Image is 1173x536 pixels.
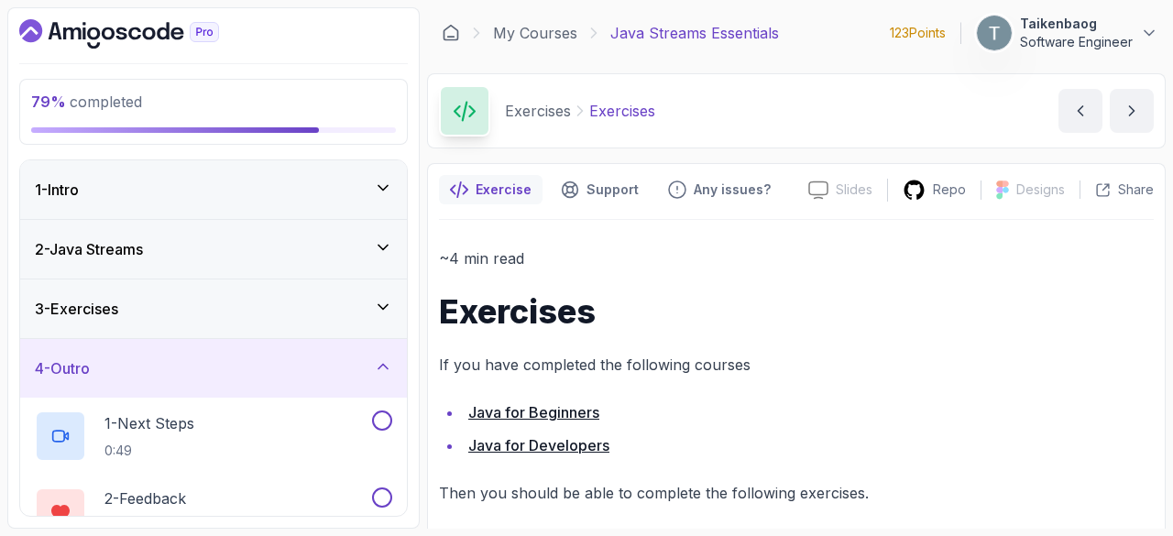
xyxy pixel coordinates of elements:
[493,22,577,44] a: My Courses
[439,293,1154,330] h1: Exercises
[976,15,1158,51] button: user profile imageTaikenbaogSoftware Engineer
[35,410,392,462] button: 1-Next Steps0:49
[104,412,194,434] p: 1 - Next Steps
[20,220,407,279] button: 2-Java Streams
[468,403,599,421] a: Java for Beginners
[505,100,571,122] p: Exercises
[657,175,782,204] button: Feedback button
[977,16,1012,50] img: user profile image
[589,100,655,122] p: Exercises
[1016,180,1065,199] p: Designs
[476,180,532,199] p: Exercise
[31,93,66,111] span: 79 %
[468,436,609,454] a: Java for Developers
[439,480,1154,506] p: Then you should be able to complete the following exercises.
[35,179,79,201] h3: 1 - Intro
[19,19,261,49] a: Dashboard
[35,238,143,260] h3: 2 - Java Streams
[610,22,779,44] p: Java Streams Essentials
[1080,180,1154,199] button: Share
[933,180,966,199] p: Repo
[1110,89,1154,133] button: next content
[888,179,981,202] a: Repo
[1020,15,1133,33] p: Taikenbaog
[550,175,650,204] button: Support button
[836,180,872,199] p: Slides
[442,24,460,42] a: Dashboard
[439,246,1154,271] p: ~4 min read
[20,339,407,398] button: 4-Outro
[31,93,142,111] span: completed
[35,357,90,379] h3: 4 - Outro
[104,487,186,509] p: 2 - Feedback
[1118,180,1154,199] p: Share
[20,160,407,219] button: 1-Intro
[20,279,407,338] button: 3-Exercises
[586,180,639,199] p: Support
[439,352,1154,377] p: If you have completed the following courses
[1058,89,1102,133] button: previous content
[1020,33,1133,51] p: Software Engineer
[35,298,118,320] h3: 3 - Exercises
[694,180,771,199] p: Any issues?
[439,175,543,204] button: notes button
[104,442,194,460] p: 0:49
[890,24,946,42] p: 123 Points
